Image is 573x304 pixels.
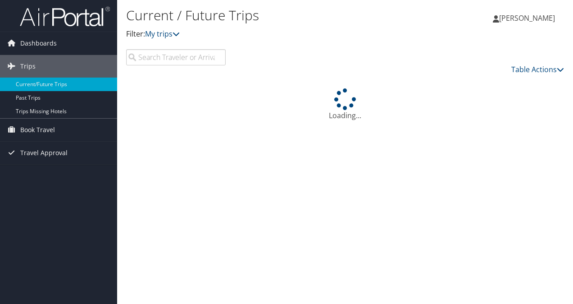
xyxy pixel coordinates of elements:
div: Loading... [126,88,564,121]
input: Search Traveler or Arrival City [126,49,226,65]
a: [PERSON_NAME] [493,5,564,32]
span: Travel Approval [20,142,68,164]
a: Table Actions [511,64,564,74]
a: My trips [145,29,180,39]
img: airportal-logo.png [20,6,110,27]
span: Trips [20,55,36,78]
span: [PERSON_NAME] [499,13,555,23]
p: Filter: [126,28,418,40]
span: Book Travel [20,119,55,141]
h1: Current / Future Trips [126,6,418,25]
span: Dashboards [20,32,57,55]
